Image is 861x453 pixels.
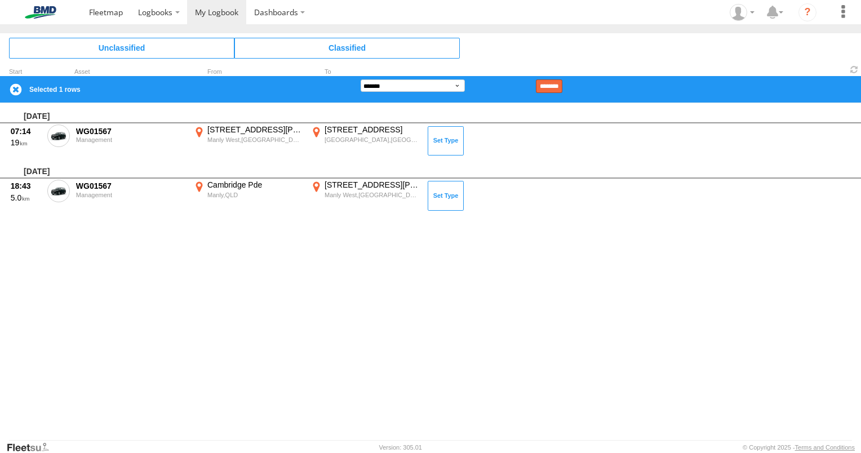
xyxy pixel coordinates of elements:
[11,126,41,136] div: 07:14
[309,180,421,212] label: Click to View Event Location
[9,69,43,75] div: Click to Sort
[76,126,185,136] div: WG01567
[207,136,303,144] div: Manly West,[GEOGRAPHIC_DATA]
[207,180,303,190] div: Cambridge Pde
[847,64,861,75] span: Refresh
[795,444,855,451] a: Terms and Conditions
[325,125,420,135] div: [STREET_ADDRESS]
[207,191,303,199] div: Manly,QLD
[798,3,816,21] i: ?
[234,38,460,58] span: Click to view Classified Trips
[11,181,41,191] div: 18:43
[11,193,41,203] div: 5.0
[379,444,422,451] div: Version: 305.01
[76,136,185,143] div: Management
[309,69,421,75] div: To
[11,137,41,148] div: 19
[309,125,421,157] label: Click to View Event Location
[325,136,420,144] div: [GEOGRAPHIC_DATA],[GEOGRAPHIC_DATA]
[6,442,58,453] a: Visit our Website
[325,191,420,199] div: Manly West,[GEOGRAPHIC_DATA]
[192,125,304,157] label: Click to View Event Location
[76,192,185,198] div: Management
[74,69,187,75] div: Asset
[192,69,304,75] div: From
[325,180,420,190] div: [STREET_ADDRESS][PERSON_NAME]
[207,125,303,135] div: [STREET_ADDRESS][PERSON_NAME]
[743,444,855,451] div: © Copyright 2025 -
[76,181,185,191] div: WG01567
[192,180,304,212] label: Click to View Event Location
[428,181,464,210] button: Click to Set
[11,6,70,19] img: bmd-logo.svg
[9,38,234,58] span: Click to view Unclassified Trips
[428,126,464,156] button: Click to Set
[726,4,758,21] div: Matt Beggs
[9,83,23,96] label: Clear Selection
